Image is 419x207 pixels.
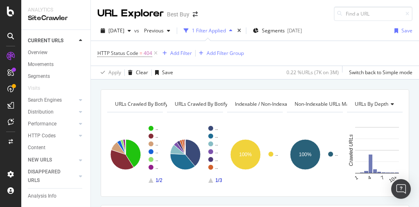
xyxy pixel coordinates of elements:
[196,48,244,58] button: Add Filter Group
[175,100,282,107] span: URLs Crawled By Botify By sw_cache_behaviors
[28,156,52,164] div: NEW URLS
[28,72,50,81] div: Segments
[107,119,162,190] svg: A chart.
[170,50,192,57] div: Add Filter
[275,151,278,157] text: ..
[155,133,158,139] text: ..
[28,108,77,116] a: Distribution
[108,69,121,76] div: Apply
[391,179,411,199] div: Open Intercom Messenger
[349,69,412,76] div: Switch back to Simple mode
[216,177,223,183] text: 1/3
[155,141,158,147] text: ..
[97,24,134,37] button: [DATE]
[235,100,335,107] span: Indexable / Non-Indexable URLs distribution
[28,7,84,14] div: Analytics
[97,7,164,20] div: URL Explorer
[236,27,243,35] div: times
[125,66,148,79] button: Clear
[367,175,372,181] text: 4
[28,192,85,200] a: Analysis Info
[215,141,218,147] text: ..
[28,72,85,81] a: Segments
[28,48,85,57] a: Overview
[28,143,45,152] div: Content
[28,120,77,128] a: Performance
[140,50,142,57] span: =
[192,27,226,34] div: 1 Filter Applied
[155,177,162,183] text: 1/2
[173,98,295,111] h4: URLs Crawled By Botify By sw_cache_behaviors
[28,143,85,152] a: Content
[287,27,302,34] div: [DATE]
[28,120,56,128] div: Performance
[28,156,77,164] a: NEW URLS
[347,119,402,190] svg: A chart.
[227,119,282,190] svg: A chart.
[250,24,305,37] button: Segments[DATE]
[215,125,218,131] text: ..
[141,27,164,34] span: Previous
[293,98,383,111] h4: Non-Indexable URLs Main Reason
[28,132,56,140] div: HTTP Codes
[144,48,152,59] span: 404
[380,175,385,181] text: 7
[215,133,218,139] text: ..
[335,151,338,157] text: ..
[28,96,77,105] a: Search Engines
[28,60,54,69] div: Movements
[295,100,371,107] span: Non-Indexable URLs Main Reason
[28,84,48,93] a: Visits
[28,36,77,45] a: CURRENT URLS
[353,98,401,111] h4: URLs by Depth
[134,27,141,34] span: vs
[28,168,77,185] a: DISAPPEARED URLS
[348,134,354,166] text: Crawled URLs
[28,96,62,105] div: Search Engines
[162,69,173,76] div: Save
[355,100,388,107] span: URLs by Depth
[286,69,339,76] div: 0.22 % URLs ( 7K on 3M )
[28,60,85,69] a: Movements
[159,48,192,58] button: Add Filter
[262,27,285,34] span: Segments
[108,27,124,34] span: 2025 Sep. 2nd
[97,66,121,79] button: Apply
[215,157,218,162] text: ..
[28,14,84,23] div: SiteCrawler
[141,24,173,37] button: Previous
[207,50,244,57] div: Add Filter Group
[115,100,197,107] span: URLs Crawled By Botify By pagetype
[388,175,398,184] text: 10+
[287,119,342,190] svg: A chart.
[28,84,40,93] div: Visits
[28,132,77,140] a: HTTP Codes
[354,175,359,181] text: 1
[28,108,54,116] div: Distribution
[155,157,158,162] text: ..
[215,164,218,170] text: ..
[233,98,347,111] h4: Indexable / Non-Indexable URLs Distribution
[167,10,189,18] div: Best Buy
[401,27,412,34] div: Save
[299,152,312,157] text: 100%
[334,7,412,21] input: Find a URL
[155,125,158,131] text: ..
[155,164,158,170] text: ..
[28,36,63,45] div: CURRENT URLS
[28,192,56,200] div: Analysis Info
[113,98,209,111] h4: URLs Crawled By Botify By pagetype
[97,50,138,57] span: HTTP Status Code
[193,11,198,17] div: arrow-right-arrow-left
[215,149,218,155] text: ..
[346,66,412,79] button: Switch back to Simple mode
[136,69,148,76] div: Clear
[167,119,222,190] svg: A chart.
[391,24,412,37] button: Save
[155,149,158,155] text: ..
